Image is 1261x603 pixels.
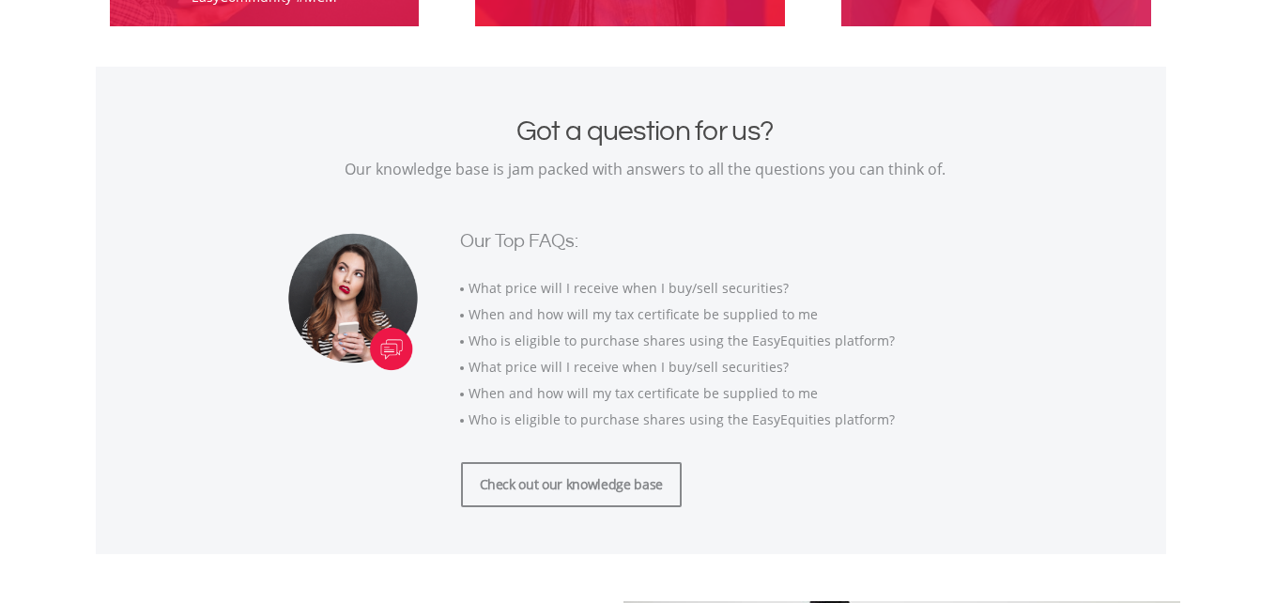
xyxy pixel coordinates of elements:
[335,159,955,180] p: Our knowledge base is jam packed with answers to all the questions you can think of.
[461,462,682,507] a: Check out our knowledge base
[460,354,895,380] li: What price will I receive when I buy/sell securities?
[460,275,895,301] li: What price will I receive when I buy/sell securities?
[460,407,895,433] li: Who is eligible to purchase shares using the EasyEquities platform?
[460,228,895,256] p: Our Top FAQs:
[460,328,895,354] li: Who is eligible to purchase shares using the EasyEquities platform?
[335,115,955,150] h2: Got a question for us?
[460,301,895,328] li: When and how will my tax certificate be supplied to me
[460,380,895,407] li: When and how will my tax certificate be supplied to me
[281,228,426,377] img: image description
